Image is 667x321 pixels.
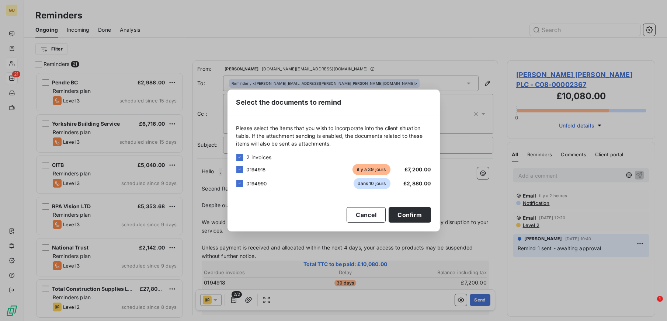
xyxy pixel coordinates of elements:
button: Cancel [347,207,386,223]
span: il y a 39 jours [352,164,390,175]
span: £2,880.00 [403,180,431,186]
button: Confirm [389,207,431,223]
span: 1 [657,296,663,302]
iframe: Intercom live chat [642,296,660,314]
span: 0194990 [247,181,267,186]
span: £7,200.00 [404,166,431,172]
span: Select the documents to remind [236,97,341,107]
span: 2 invoices [247,153,272,161]
span: Please select the items that you wish to incorporate into the client situation table. If the atta... [236,124,431,147]
span: dans 10 jours [354,178,390,189]
span: 0194918 [247,167,266,172]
